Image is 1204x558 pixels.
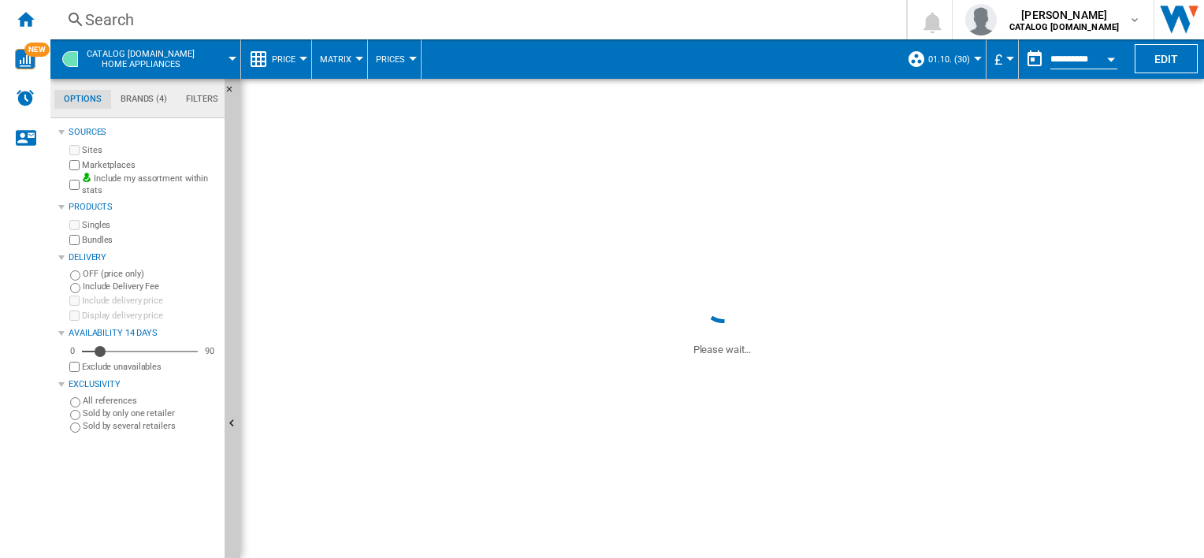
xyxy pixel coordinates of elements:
button: Price [272,39,303,79]
img: mysite-bg-18x18.png [82,173,91,182]
md-menu: Currency [987,39,1019,79]
b: CATALOG [DOMAIN_NAME] [1009,22,1119,32]
input: Singles [69,220,80,230]
label: Include Delivery Fee [83,281,218,292]
button: Matrix [320,39,359,79]
button: Open calendar [1097,43,1125,71]
span: Price [272,54,295,65]
label: Include delivery price [82,295,218,307]
div: 01.10. (30) [907,39,978,79]
button: Edit [1135,44,1198,73]
input: Sites [69,145,80,155]
label: Sold by several retailers [83,420,218,432]
input: Bundles [69,235,80,245]
button: Prices [376,39,413,79]
span: CATALOG ELECTROLUX.UK:Home appliances [87,49,195,69]
input: Sold by several retailers [70,422,80,433]
label: Sites [82,144,218,156]
div: CATALOG [DOMAIN_NAME]Home appliances [58,39,232,79]
span: [PERSON_NAME] [1009,7,1119,23]
span: Prices [376,54,405,65]
label: Bundles [82,234,218,246]
input: Sold by only one retailer [70,410,80,420]
img: profile.jpg [965,4,997,35]
span: NEW [24,43,50,57]
div: 0 [66,345,79,357]
label: Include my assortment within stats [82,173,218,197]
md-tab-item: Options [54,90,111,109]
input: Display delivery price [69,311,80,321]
div: Availability 14 Days [69,327,218,340]
button: 01.10. (30) [928,39,978,79]
img: alerts-logo.svg [16,88,35,107]
div: Products [69,201,218,214]
div: 90 [201,345,218,357]
button: md-calendar [1019,43,1050,75]
button: CATALOG [DOMAIN_NAME]Home appliances [87,39,210,79]
button: Hide [225,79,243,107]
label: Singles [82,219,218,231]
div: Sources [69,126,218,139]
div: Exclusivity [69,378,218,391]
span: Matrix [320,54,351,65]
label: Sold by only one retailer [83,407,218,419]
div: Search [85,9,865,31]
div: Price [249,39,303,79]
md-tab-item: Filters [177,90,228,109]
input: All references [70,397,80,407]
label: OFF (price only) [83,268,218,280]
input: Marketplaces [69,160,80,170]
span: 01.10. (30) [928,54,970,65]
label: All references [83,395,218,407]
img: wise-card.svg [15,49,35,69]
input: Include my assortment within stats [69,175,80,195]
input: OFF (price only) [70,270,80,281]
label: Marketplaces [82,159,218,171]
button: £ [994,39,1010,79]
span: £ [994,51,1002,68]
label: Exclude unavailables [82,361,218,373]
input: Include delivery price [69,296,80,306]
input: Display delivery price [69,362,80,372]
md-tab-item: Brands (4) [111,90,177,109]
input: Include Delivery Fee [70,283,80,293]
md-slider: Availability [82,344,198,359]
ng-transclude: Please wait... [693,344,752,355]
div: Delivery [69,251,218,264]
label: Display delivery price [82,310,218,322]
